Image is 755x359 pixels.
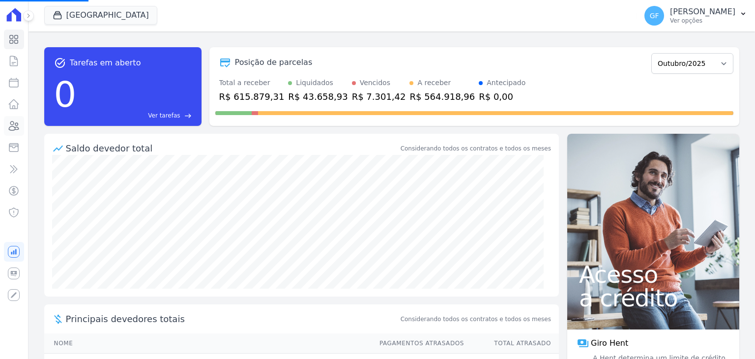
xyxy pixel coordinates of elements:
span: a crédito [579,286,727,310]
span: east [184,112,192,120]
div: A receber [417,78,451,88]
span: Considerando todos os contratos e todos os meses [401,315,551,324]
th: Nome [44,333,370,354]
button: [GEOGRAPHIC_DATA] [44,6,157,25]
p: Ver opções [670,17,735,25]
div: Total a receber [219,78,285,88]
div: Liquidados [296,78,333,88]
div: Antecipado [487,78,525,88]
span: Principais devedores totais [66,312,399,326]
div: R$ 43.658,93 [288,90,348,103]
div: R$ 564.918,96 [409,90,475,103]
a: Ver tarefas east [80,111,191,120]
span: GF [650,12,659,19]
span: Ver tarefas [148,111,180,120]
span: Giro Hent [591,337,628,349]
div: Considerando todos os contratos e todos os meses [401,144,551,153]
div: Vencidos [360,78,390,88]
button: GF [PERSON_NAME] Ver opções [637,2,755,30]
th: Total Atrasado [465,333,559,354]
span: task_alt [54,57,66,69]
div: Posição de parcelas [235,57,313,68]
p: [PERSON_NAME] [670,7,735,17]
div: R$ 7.301,42 [352,90,406,103]
div: Saldo devedor total [66,142,399,155]
div: R$ 0,00 [479,90,525,103]
span: Tarefas em aberto [70,57,141,69]
th: Pagamentos Atrasados [370,333,465,354]
div: 0 [54,69,77,120]
div: R$ 615.879,31 [219,90,285,103]
span: Acesso [579,263,727,286]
